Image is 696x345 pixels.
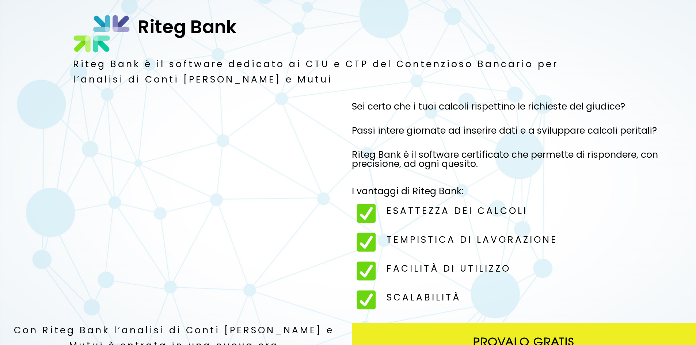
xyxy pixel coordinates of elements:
h3: SCALABILITÀ [387,290,685,305]
h3: FACILITÀ DI UTILIZZO [387,261,685,276]
div: I vantaggi di Riteg Bank: [352,187,689,196]
h3: ESATTEZZA DEI CALCOLI [387,203,685,219]
h3: Riteg Bank è il software dedicato ai CTU e CTP del Contenzioso Bancario per l’analisi di Conti [P... [73,57,579,87]
h3: TEMPISTICA DI LAVORAZIONE [387,232,685,248]
div: Sei certo che i tuoi calcoli rispettino le richieste del giudice? [352,102,689,111]
h1: Riteg Bank [138,15,574,39]
div: Passi intere giornate ad inserire dati e a sviluppare calcoli peritali? [352,126,689,135]
div: Riteg Bank è il software certificato che permette di rispondere, con precisione, ad ogni quesito. [352,150,689,168]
